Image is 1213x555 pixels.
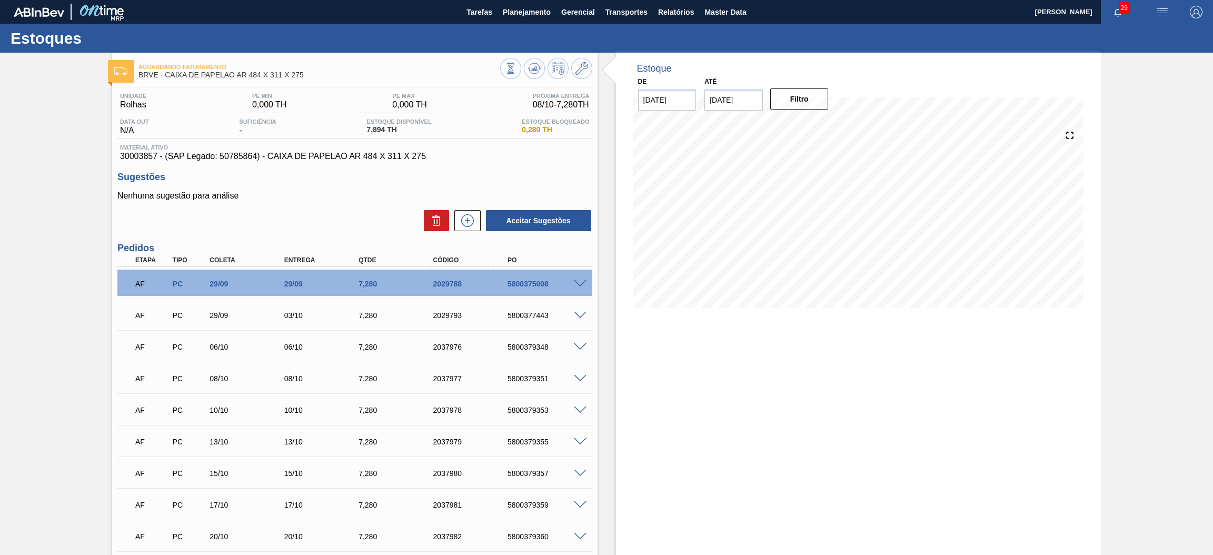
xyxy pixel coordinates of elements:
[207,256,292,264] div: Coleta
[524,58,545,79] button: Atualizar Gráfico
[505,532,590,541] div: 5800379360
[133,525,173,548] div: Aguardando Faturamento
[133,272,173,295] div: Aguardando Faturamento
[282,501,366,509] div: 17/10/2025
[548,58,569,79] button: Programar Estoque
[505,469,590,478] div: 5800379357
[120,100,146,110] span: Rolhas
[1190,6,1202,18] img: Logout
[356,280,441,288] div: 7,280
[114,67,127,75] img: Ícone
[282,280,366,288] div: 29/09/2025
[704,78,717,85] label: Até
[133,304,173,327] div: Aguardando Faturamento
[282,406,366,414] div: 10/10/2025
[449,210,481,231] div: Nova sugestão
[170,343,210,351] div: Pedido de Compra
[117,172,592,183] h3: Sugestões
[1156,6,1169,18] img: userActions
[133,399,173,422] div: Aguardando Faturamento
[117,191,592,201] p: Nenhuma sugestão para análise
[431,406,515,414] div: 2037978
[1119,2,1130,14] span: 29
[135,374,170,383] p: AF
[207,438,292,446] div: 13/10/2025
[135,406,170,414] p: AF
[120,144,590,151] span: Material ativo
[207,501,292,509] div: 17/10/2025
[1101,5,1135,19] button: Notificações
[561,6,595,18] span: Gerencial
[356,311,441,320] div: 7,280
[282,532,366,541] div: 20/10/2025
[419,210,449,231] div: Excluir Sugestões
[356,256,441,264] div: Qtde
[170,501,210,509] div: Pedido de Compra
[239,118,276,125] span: Suficiência
[505,280,590,288] div: 5800375008
[133,256,173,264] div: Etapa
[138,64,500,70] span: Aguardando Faturamento
[356,469,441,478] div: 7,280
[505,311,590,320] div: 5800377443
[704,90,763,111] input: dd/mm/yyyy
[503,6,551,18] span: Planejamento
[133,430,173,453] div: Aguardando Faturamento
[505,343,590,351] div: 5800379348
[117,118,152,135] div: N/A
[135,311,170,320] p: AF
[366,126,431,134] span: 7,894 TH
[431,343,515,351] div: 2037976
[133,462,173,485] div: Aguardando Faturamento
[135,469,170,478] p: AF
[120,93,146,99] span: Unidade
[392,100,427,110] span: 0,000 TH
[431,469,515,478] div: 2037980
[431,438,515,446] div: 2037979
[431,501,515,509] div: 2037981
[170,374,210,383] div: Pedido de Compra
[466,6,492,18] span: Tarefas
[120,118,149,125] span: Data out
[282,343,366,351] div: 06/10/2025
[282,469,366,478] div: 15/10/2025
[207,469,292,478] div: 15/10/2025
[500,58,521,79] button: Visão Geral dos Estoques
[170,406,210,414] div: Pedido de Compra
[282,438,366,446] div: 13/10/2025
[11,32,197,44] h1: Estoques
[356,343,441,351] div: 7,280
[170,256,210,264] div: Tipo
[236,118,279,135] div: -
[505,438,590,446] div: 5800379355
[431,280,515,288] div: 2029788
[170,311,210,320] div: Pedido de Compra
[135,280,170,288] p: AF
[135,532,170,541] p: AF
[282,311,366,320] div: 03/10/2025
[605,6,648,18] span: Transportes
[282,374,366,383] div: 08/10/2025
[486,210,591,231] button: Aceitar Sugestões
[207,406,292,414] div: 10/10/2025
[505,406,590,414] div: 5800379353
[356,438,441,446] div: 7,280
[282,256,366,264] div: Entrega
[522,126,589,134] span: 0,280 TH
[431,374,515,383] div: 2037977
[638,90,697,111] input: dd/mm/yyyy
[505,501,590,509] div: 5800379359
[522,118,589,125] span: Estoque Bloqueado
[252,100,287,110] span: 0,000 TH
[120,152,590,161] span: 30003857 - (SAP Legado: 50785864) - CAIXA DE PAPELAO AR 484 X 311 X 275
[138,71,500,79] span: BRVE - CAIXA DE PAPELAO AR 484 X 311 X 275
[170,438,210,446] div: Pedido de Compra
[637,63,672,74] div: Estoque
[170,469,210,478] div: Pedido de Compra
[207,374,292,383] div: 08/10/2025
[207,343,292,351] div: 06/10/2025
[170,532,210,541] div: Pedido de Compra
[481,209,592,232] div: Aceitar Sugestões
[356,374,441,383] div: 7,280
[133,367,173,390] div: Aguardando Faturamento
